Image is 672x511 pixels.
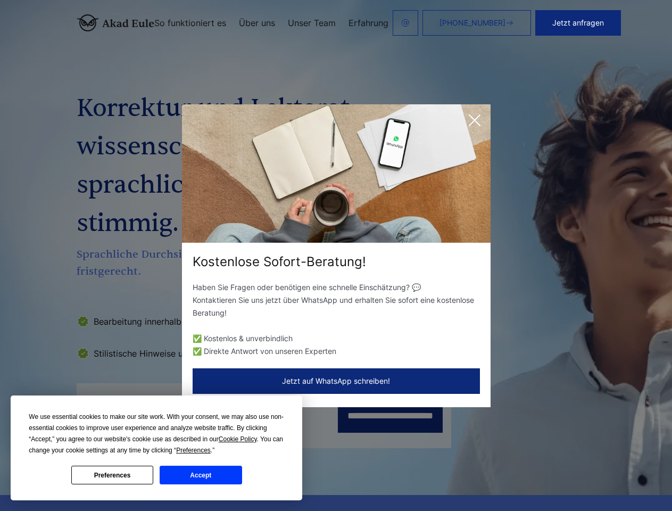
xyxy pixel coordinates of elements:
[182,253,491,270] div: Kostenlose Sofort-Beratung!
[439,19,505,27] span: [PHONE_NUMBER]
[401,19,410,27] img: email
[160,466,242,484] button: Accept
[193,332,480,345] li: ✅ Kostenlos & unverbindlich
[422,10,531,36] a: [PHONE_NUMBER]
[182,104,491,243] img: exit
[288,19,336,27] a: Unser Team
[193,368,480,394] button: Jetzt auf WhatsApp schreiben!
[11,395,302,500] div: Cookie Consent Prompt
[193,345,480,358] li: ✅ Direkte Antwort von unseren Experten
[77,14,154,31] img: logo
[239,19,275,27] a: Über uns
[219,435,257,443] span: Cookie Policy
[535,10,621,36] button: Jetzt anfragen
[176,447,211,454] span: Preferences
[29,411,284,456] div: We use essential cookies to make our site work. With your consent, we may also use non-essential ...
[193,281,480,319] p: Haben Sie Fragen oder benötigen eine schnelle Einschätzung? 💬 Kontaktieren Sie uns jetzt über Wha...
[349,19,388,27] a: Erfahrung
[154,19,226,27] a: So funktioniert es
[71,466,153,484] button: Preferences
